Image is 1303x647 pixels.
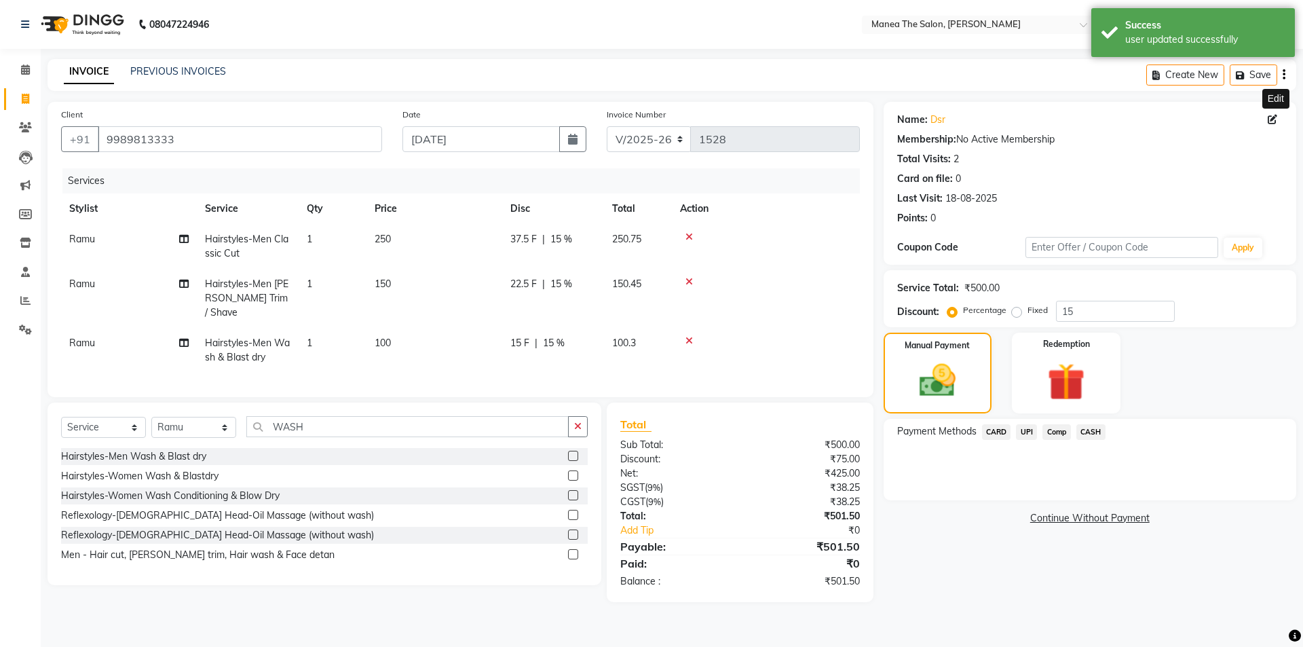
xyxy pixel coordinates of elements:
[648,496,661,507] span: 9%
[375,337,391,349] span: 100
[307,337,312,349] span: 1
[1036,358,1097,405] img: _gift.svg
[1125,33,1285,47] div: user updated successfully
[740,574,869,589] div: ₹501.50
[612,233,641,245] span: 250.75
[740,509,869,523] div: ₹501.50
[69,233,95,245] span: Ramu
[1027,304,1048,316] label: Fixed
[610,466,740,481] div: Net:
[761,523,869,538] div: ₹0
[956,172,961,186] div: 0
[307,233,312,245] span: 1
[35,5,128,43] img: logo
[740,452,869,466] div: ₹75.00
[930,211,936,225] div: 0
[98,126,382,152] input: Search by Name/Mobile/Email/Code
[510,232,537,246] span: 37.5 F
[61,193,197,224] th: Stylist
[897,211,928,225] div: Points:
[647,482,660,493] span: 9%
[620,496,645,508] span: CGST
[61,469,219,483] div: Hairstyles-Women Wash & Blastdry
[550,232,572,246] span: 15 %
[610,509,740,523] div: Total:
[610,452,740,466] div: Discount:
[897,113,928,127] div: Name:
[1146,64,1224,86] button: Create New
[375,233,391,245] span: 250
[905,339,970,352] label: Manual Payment
[542,232,545,246] span: |
[740,555,869,572] div: ₹0
[1262,89,1289,109] div: Edit
[953,152,959,166] div: 2
[610,523,761,538] a: Add Tip
[542,277,545,291] span: |
[897,191,943,206] div: Last Visit:
[607,109,666,121] label: Invoice Number
[61,126,99,152] button: +91
[61,528,374,542] div: Reflexology-[DEMOGRAPHIC_DATA] Head-Oil Massage (without wash)
[740,438,869,452] div: ₹500.00
[69,278,95,290] span: Ramu
[612,278,641,290] span: 150.45
[740,538,869,555] div: ₹501.50
[69,337,95,349] span: Ramu
[366,193,502,224] th: Price
[886,511,1293,525] a: Continue Without Payment
[897,281,959,295] div: Service Total:
[61,509,374,523] div: Reflexology-[DEMOGRAPHIC_DATA] Head-Oil Massage (without wash)
[543,336,565,350] span: 15 %
[149,5,209,43] b: 08047224946
[299,193,366,224] th: Qty
[1230,64,1277,86] button: Save
[897,132,956,147] div: Membership:
[61,489,280,503] div: Hairstyles-Women Wash Conditioning & Blow Dry
[402,109,421,121] label: Date
[61,548,335,562] div: Men - Hair cut, [PERSON_NAME] trim, Hair wash & Face detan
[620,418,651,432] span: Total
[612,337,636,349] span: 100.3
[945,191,997,206] div: 18-08-2025
[897,424,977,439] span: Payment Methods
[610,555,740,572] div: Paid:
[1125,18,1285,33] div: Success
[610,574,740,589] div: Balance :
[610,538,740,555] div: Payable:
[740,481,869,495] div: ₹38.25
[246,416,569,437] input: Search or Scan
[535,336,537,350] span: |
[205,278,288,318] span: Hairstyles-Men [PERSON_NAME] Trim / Shave
[130,65,226,77] a: PREVIOUS INVOICES
[908,360,967,401] img: _cash.svg
[64,60,114,84] a: INVOICE
[61,449,206,464] div: Hairstyles-Men Wash & Blast dry
[740,466,869,481] div: ₹425.00
[550,277,572,291] span: 15 %
[307,278,312,290] span: 1
[197,193,299,224] th: Service
[502,193,604,224] th: Disc
[205,337,290,363] span: Hairstyles-Men Wash & Blast dry
[1042,424,1071,440] span: Comp
[610,438,740,452] div: Sub Total:
[964,281,1000,295] div: ₹500.00
[604,193,672,224] th: Total
[897,240,1025,255] div: Coupon Code
[1025,237,1218,258] input: Enter Offer / Coupon Code
[510,277,537,291] span: 22.5 F
[672,193,860,224] th: Action
[963,304,1006,316] label: Percentage
[1016,424,1037,440] span: UPI
[62,168,870,193] div: Services
[897,305,939,319] div: Discount:
[897,172,953,186] div: Card on file:
[930,113,945,127] a: Dsr
[620,481,645,494] span: SGST
[610,481,740,495] div: ( )
[610,495,740,509] div: ( )
[740,495,869,509] div: ₹38.25
[897,132,1283,147] div: No Active Membership
[205,233,288,259] span: Hairstyles-Men Classic Cut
